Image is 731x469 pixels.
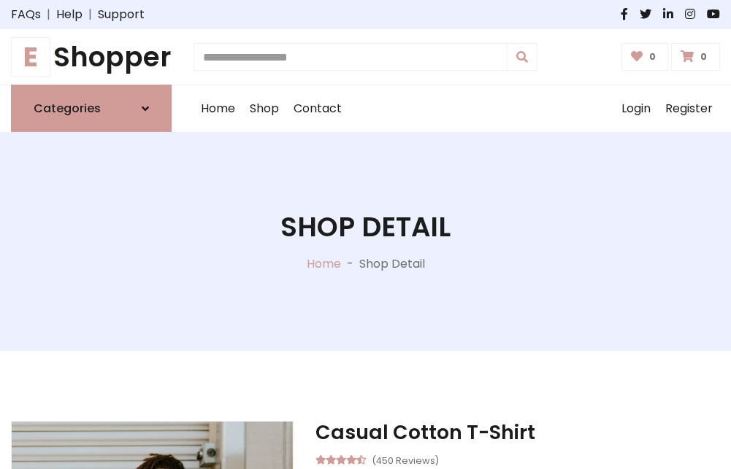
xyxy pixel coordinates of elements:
small: (450 Reviews) [372,451,439,468]
a: Categories [11,85,172,132]
a: Home [307,255,341,272]
h1: Shop Detail [280,211,451,243]
span: 0 [697,50,711,63]
h1: Shopper [11,41,172,73]
a: Login [614,85,658,132]
p: Shop Detail [359,255,425,273]
p: - [341,255,359,273]
a: FAQs [11,6,41,23]
a: Register [658,85,720,132]
h3: Casual Cotton T-Shirt [315,421,720,444]
a: Shop [242,85,286,132]
a: Home [194,85,242,132]
span: | [41,6,56,23]
a: 0 [621,43,669,71]
span: | [83,6,98,23]
a: Support [98,6,145,23]
a: Contact [286,85,349,132]
a: Help [56,6,83,23]
a: 0 [671,43,720,71]
span: 0 [646,50,659,63]
h6: Categories [34,101,101,115]
span: E [11,37,50,77]
a: EShopper [11,41,172,73]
